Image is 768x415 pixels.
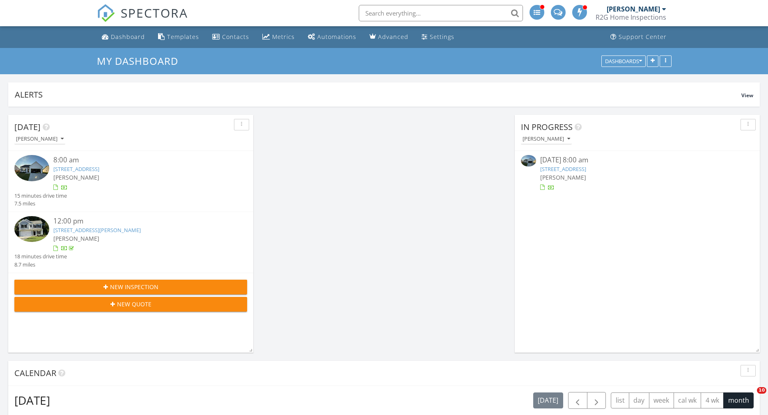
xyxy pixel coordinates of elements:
a: Contacts [209,30,252,45]
div: 7.5 miles [14,200,67,207]
div: R2G Home Inspections [596,13,666,21]
button: 4 wk [701,392,724,408]
span: View [741,92,753,99]
a: Dashboard [99,30,148,45]
span: [PERSON_NAME] [53,173,99,181]
div: Settings [430,33,454,41]
div: Advanced [378,33,408,41]
button: month [723,392,754,408]
button: [PERSON_NAME] [521,134,572,145]
div: Support Center [619,33,667,41]
img: The Best Home Inspection Software - Spectora [97,4,115,22]
div: Dashboard [111,33,145,41]
a: Metrics [259,30,298,45]
button: cal wk [674,392,702,408]
iframe: Intercom live chat [740,387,760,407]
div: [DATE] 8:00 am [540,155,734,165]
div: 15 minutes drive time [14,192,67,200]
div: Dashboards [605,58,642,64]
span: New Quote [117,300,151,308]
div: 18 minutes drive time [14,253,67,260]
span: [DATE] [14,121,41,132]
img: 9234575%2Fcover_photos%2FqLUVy5hInJZd47Ggh5Kp%2Fsmall.jpg [14,155,49,181]
button: New Inspection [14,280,247,294]
button: Dashboards [601,55,646,67]
button: Previous month [568,392,587,409]
h2: [DATE] [14,392,50,408]
button: Next month [587,392,606,409]
span: [PERSON_NAME] [53,235,99,242]
div: 8.7 miles [14,261,67,269]
a: [DATE] 8:00 am [STREET_ADDRESS] [PERSON_NAME] [521,155,754,192]
div: [PERSON_NAME] [607,5,660,13]
div: 8:00 am [53,155,228,165]
span: 10 [757,387,766,394]
a: Advanced [366,30,412,45]
a: My Dashboard [97,54,185,68]
a: SPECTORA [97,11,188,28]
div: Metrics [272,33,295,41]
a: Support Center [607,30,670,45]
a: [STREET_ADDRESS] [53,165,99,173]
div: 12:00 pm [53,216,228,226]
div: [PERSON_NAME] [16,136,64,142]
span: New Inspection [110,283,158,291]
a: Automations (Advanced) [305,30,360,45]
button: list [611,392,629,408]
button: week [649,392,674,408]
input: Search everything... [359,5,523,21]
a: Templates [155,30,202,45]
div: Alerts [15,89,741,100]
span: In Progress [521,121,573,132]
a: [STREET_ADDRESS] [540,165,586,173]
div: Templates [167,33,199,41]
div: Automations [317,33,356,41]
span: [PERSON_NAME] [540,173,586,181]
button: [PERSON_NAME] [14,134,65,145]
div: Contacts [222,33,249,41]
a: 8:00 am [STREET_ADDRESS] [PERSON_NAME] 15 minutes drive time 7.5 miles [14,155,247,207]
button: day [629,392,649,408]
img: 9306947%2Fcover_photos%2F7GoFSprDaWWC86UauFyE%2Fsmall.jpg [14,216,49,242]
a: Settings [418,30,458,45]
a: 12:00 pm [STREET_ADDRESS][PERSON_NAME] [PERSON_NAME] 18 minutes drive time 8.7 miles [14,216,247,269]
button: New Quote [14,297,247,312]
a: [STREET_ADDRESS][PERSON_NAME] [53,226,141,234]
div: [PERSON_NAME] [523,136,570,142]
span: SPECTORA [121,4,188,21]
button: [DATE] [533,392,563,408]
span: Calendar [14,367,56,379]
img: 9234575%2Fcover_photos%2FqLUVy5hInJZd47Ggh5Kp%2Fsmall.jpg [521,155,536,166]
